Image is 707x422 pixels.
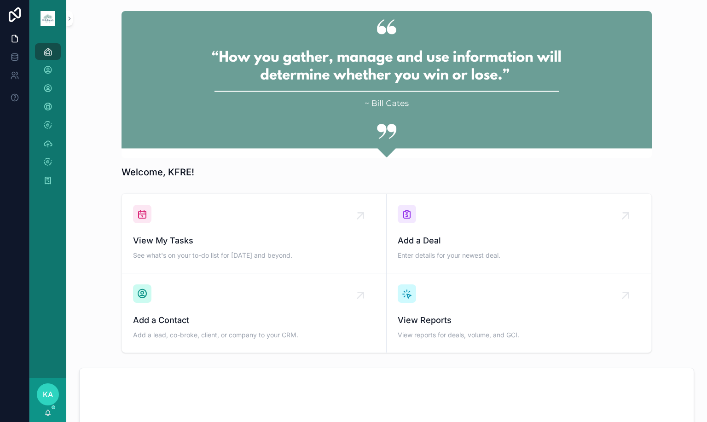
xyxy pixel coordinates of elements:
[398,234,640,247] span: Add a Deal
[133,314,375,327] span: Add a Contact
[398,330,640,340] span: View reports for deals, volume, and GCI.
[43,389,53,400] span: KA
[398,314,640,327] span: View Reports
[133,234,375,247] span: View My Tasks
[387,194,651,273] a: Add a DealEnter details for your newest deal.
[122,166,194,179] h1: Welcome, KFRE!
[122,194,387,273] a: View My TasksSee what's on your to-do list for [DATE] and beyond.
[387,273,651,353] a: View ReportsView reports for deals, volume, and GCI.
[133,251,375,260] span: See what's on your to-do list for [DATE] and beyond.
[41,11,55,26] img: App logo
[29,37,66,201] div: scrollable content
[122,273,387,353] a: Add a ContactAdd a lead, co-broke, client, or company to your CRM.
[398,251,640,260] span: Enter details for your newest deal.
[133,330,375,340] span: Add a lead, co-broke, client, or company to your CRM.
